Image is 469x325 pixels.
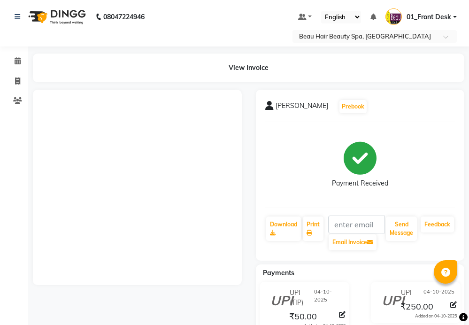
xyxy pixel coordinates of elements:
img: logo [24,4,88,30]
span: 04-10-2025 [423,288,454,298]
button: Prebook [339,100,367,113]
a: Print [303,217,323,241]
div: View Invoice [33,54,464,82]
div: Payment Received [332,178,388,188]
a: Download [266,217,301,241]
span: [PERSON_NAME] [276,101,328,114]
div: Added on 04-10-2025 [415,313,457,319]
span: 04-10-2025 [314,288,343,308]
span: ₹250.00 [400,301,433,314]
input: enter email [328,216,385,233]
span: Payments [263,269,294,277]
img: 01_Front Desk [385,8,402,25]
button: Email Invoice [329,234,377,250]
span: 01_Front Desk [407,12,451,22]
b: 08047224946 [103,4,145,30]
span: UPI [401,288,412,298]
iframe: chat widget [430,287,460,316]
span: UPI (TIP) [290,288,314,308]
span: ₹50.00 [289,311,317,324]
a: Feedback [421,217,454,232]
button: Send Message [386,217,417,241]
